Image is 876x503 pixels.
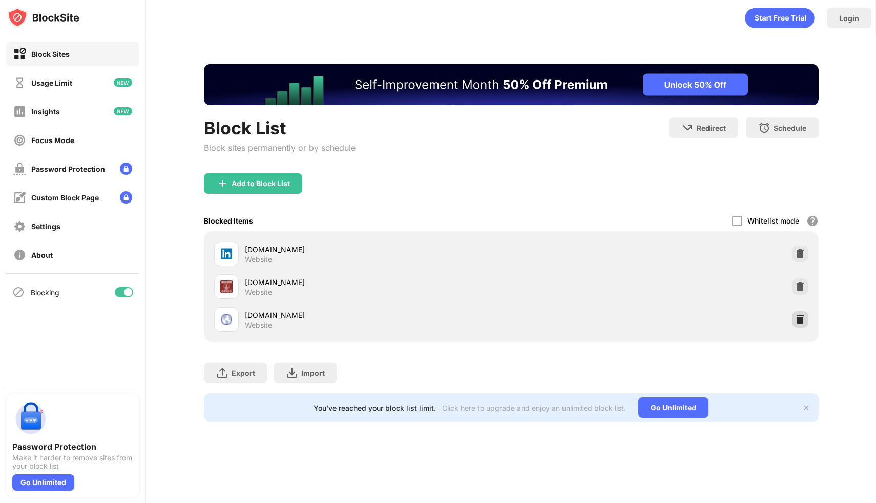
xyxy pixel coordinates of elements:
div: Redirect [697,124,726,132]
div: Blocking [31,288,59,297]
div: Block Sites [31,50,70,58]
div: You’ve reached your block list limit. [314,404,436,412]
img: logo-blocksite.svg [7,7,79,28]
div: Usage Limit [31,78,72,87]
img: favicons [220,248,233,260]
div: Whitelist mode [747,216,799,225]
div: Import [301,369,325,377]
div: Schedule [774,124,806,132]
div: Block List [204,117,356,138]
img: about-off.svg [13,249,26,261]
div: Click here to upgrade and enjoy an unlimited block list. [442,404,626,412]
div: Custom Block Page [31,193,99,202]
div: Focus Mode [31,136,74,145]
div: Go Unlimited [638,397,708,418]
div: Export [232,369,255,377]
div: About [31,251,53,259]
img: favicons [220,313,233,326]
div: Password Protection [31,165,105,173]
div: Website [245,255,272,264]
img: time-usage-off.svg [13,76,26,89]
img: blocking-icon.svg [12,286,25,298]
img: new-icon.svg [114,107,132,115]
div: Login [839,14,859,23]
img: x-button.svg [802,404,810,412]
div: Website [245,320,272,330]
div: Settings [31,222,60,231]
img: password-protection-off.svg [13,163,26,175]
img: push-password-protection.svg [12,400,49,437]
img: block-on.svg [13,48,26,61]
div: Go Unlimited [12,474,74,491]
img: insights-off.svg [13,105,26,118]
img: customize-block-page-off.svg [13,191,26,204]
div: Website [245,288,272,297]
div: animation [745,8,815,28]
div: Add to Block List [232,179,290,188]
img: favicons [220,280,233,293]
div: Block sites permanently or by schedule [204,143,356,153]
img: settings-off.svg [13,220,26,233]
img: lock-menu.svg [120,191,132,204]
img: focus-off.svg [13,134,26,147]
div: Password Protection [12,441,133,452]
iframe: Banner [204,64,819,105]
div: [DOMAIN_NAME] [245,244,511,255]
div: [DOMAIN_NAME] [245,310,511,320]
div: Insights [31,107,60,116]
div: Make it harder to remove sites from your block list [12,454,133,470]
div: Blocked Items [204,216,253,225]
div: [DOMAIN_NAME] [245,277,511,288]
img: new-icon.svg [114,78,132,87]
img: lock-menu.svg [120,163,132,175]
